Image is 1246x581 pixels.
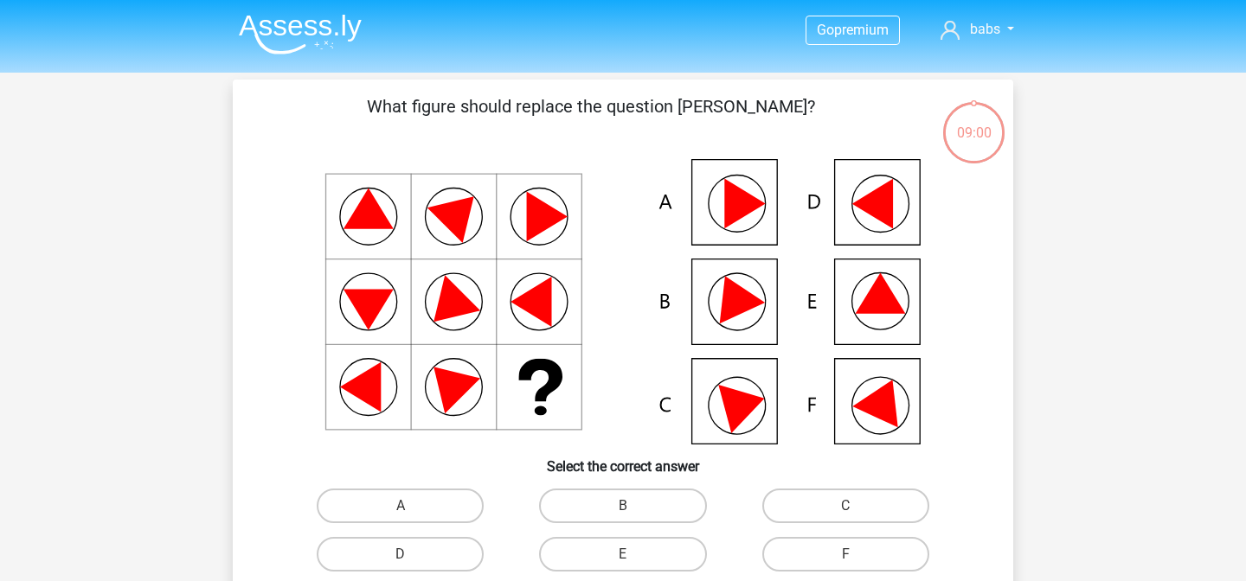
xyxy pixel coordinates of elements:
[762,488,929,523] label: C
[834,22,889,38] span: premium
[941,100,1006,144] div: 09:00
[539,537,706,571] label: E
[806,18,899,41] a: Gopremium
[317,488,484,523] label: A
[317,537,484,571] label: D
[817,22,834,38] span: Go
[239,14,362,54] img: Assessly
[539,488,706,523] label: B
[260,93,921,145] p: What figure should replace the question [PERSON_NAME]?
[934,19,1021,40] a: babs
[970,21,1000,37] span: babs
[762,537,929,571] label: F
[260,444,986,475] h6: Select the correct answer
